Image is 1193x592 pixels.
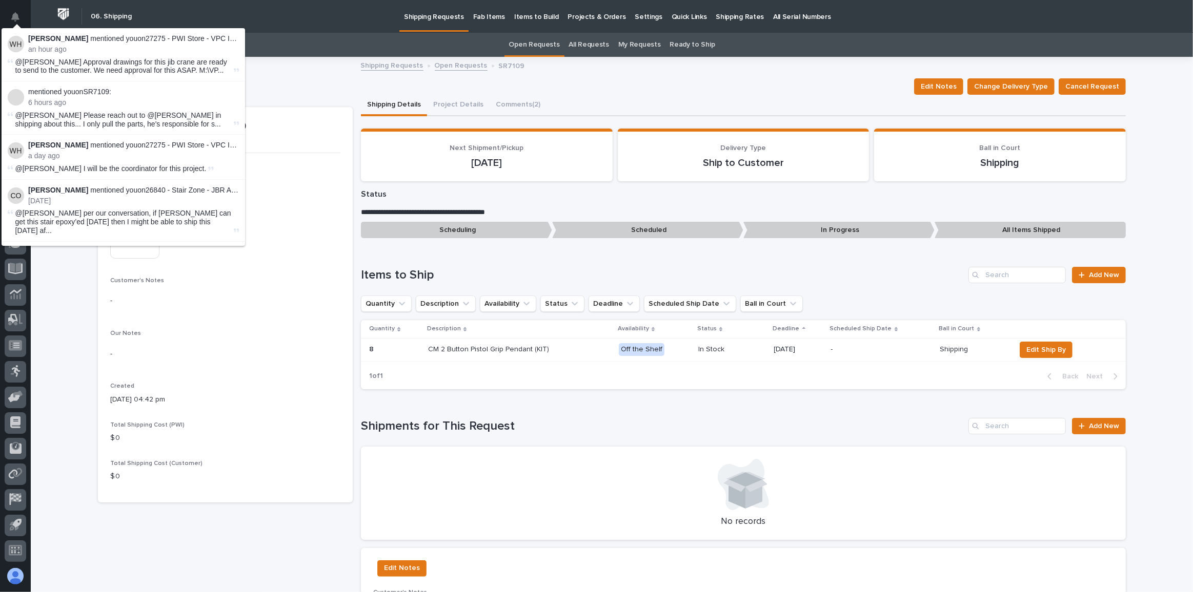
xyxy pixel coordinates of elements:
[1020,342,1073,358] button: Edit Ship By
[967,78,1055,95] button: Change Delivery Type
[968,267,1066,283] input: Search
[914,78,963,95] button: Edit Notes
[968,418,1066,434] input: Search
[28,197,239,205] p: [DATE]
[618,323,649,334] p: Availability
[54,5,73,24] img: Workspace Logo
[921,80,957,93] span: Edit Notes
[1059,78,1126,95] button: Cancel Request
[361,295,412,312] button: Quantity
[589,295,640,312] button: Deadline
[552,222,743,239] p: Scheduled
[480,295,536,312] button: Availability
[509,33,560,57] a: Open Requests
[1089,271,1119,279] span: Add New
[28,34,239,43] p: mentioned you on :
[28,141,239,150] p: mentioned you on :
[361,189,1126,199] p: Status
[1056,372,1078,381] span: Back
[490,95,547,116] button: Comments (2)
[15,209,232,235] span: @[PERSON_NAME] per our conversation, if [PERSON_NAME] can get this stair epoxy’ed [DATE] then I m...
[110,330,141,336] span: Our Notes
[369,323,395,334] p: Quantity
[110,295,340,306] p: -
[373,157,600,169] p: [DATE]
[940,345,1008,354] p: Shipping
[773,323,800,334] p: Deadline
[361,338,1126,361] tr: 88 CM 2 Button Pistol Grip Pendant (KIT)Off the ShelfIn Stock[DATE]-ShippingEdit Ship By
[361,364,391,389] p: 1 of 1
[110,433,340,443] p: $ 0
[1082,372,1126,381] button: Next
[110,349,340,360] p: -
[384,562,420,574] span: Edit Notes
[974,80,1048,93] span: Change Delivery Type
[146,34,376,43] a: 27275 - PWI Store - VPC Inc - 🤖 (v2) E-Commerce Order with Fab Item
[618,33,661,57] a: My Requests
[886,157,1114,169] p: Shipping
[8,142,24,159] img: Weston Hochstetler
[361,59,423,71] a: Shipping Requests
[13,12,26,29] div: Notifications
[743,222,935,239] p: In Progress
[377,560,427,577] button: Edit Notes
[644,295,736,312] button: Scheduled Ship Date
[110,278,164,284] span: Customer's Notes
[499,59,525,71] p: SR7109
[5,565,26,587] button: users-avatar
[427,95,490,116] button: Project Details
[540,295,584,312] button: Status
[670,33,715,57] a: Ready to Ship
[15,164,207,173] span: @[PERSON_NAME] I will be the coordinator for this project.
[361,268,964,283] h1: Items to Ship
[619,343,664,356] div: Off the Shelf
[1039,372,1082,381] button: Back
[28,186,239,195] p: mentioned you on :
[569,33,609,57] a: All Requests
[416,295,476,312] button: Description
[428,345,608,354] p: CM 2 Button Pistol Grip Pendant (KIT)
[1072,267,1126,283] a: Add New
[361,95,427,116] button: Shipping Details
[980,144,1021,152] span: Ball in Court
[427,323,461,334] p: Description
[630,157,857,169] p: Ship to Customer
[28,186,88,194] strong: [PERSON_NAME]
[361,222,552,239] p: Scheduling
[8,36,24,52] img: Weston Hochstetler
[110,394,340,405] p: [DATE] 04:42 pm
[28,98,239,107] p: 6 hours ago
[83,88,109,96] a: SR7109
[1086,372,1109,381] span: Next
[15,111,232,129] span: @[PERSON_NAME] Please reach out to @[PERSON_NAME] in shipping about this... I only pull the parts...
[698,345,766,354] p: In Stock
[450,144,524,152] span: Next Shipment/Pickup
[110,422,185,428] span: Total Shipping Cost (PWI)
[939,323,975,334] p: Ball in Court
[15,58,232,75] span: @[PERSON_NAME] Approval drawings for this jib crane are ready to send to the customer. We need ap...
[1065,80,1119,93] span: Cancel Request
[369,343,376,354] p: 8
[28,141,88,149] strong: [PERSON_NAME]
[935,222,1126,239] p: All Items Shipped
[8,187,24,204] img: Caleb Oetjen
[435,59,488,71] a: Open Requests
[110,460,203,467] span: Total Shipping Cost (Customer)
[5,6,26,28] button: Notifications
[831,345,932,354] p: -
[740,295,803,312] button: Ball in Court
[28,34,88,43] strong: [PERSON_NAME]
[28,45,239,54] p: an hour ago
[110,383,134,389] span: Created
[697,323,717,334] p: Status
[830,323,892,334] p: Scheduled Ship Date
[91,12,132,21] h2: 06. Shipping
[28,152,239,160] p: a day ago
[1089,422,1119,430] span: Add New
[373,516,1114,527] p: No records
[721,144,766,152] span: Delivery Type
[1072,418,1126,434] a: Add New
[1026,344,1066,356] span: Edit Ship By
